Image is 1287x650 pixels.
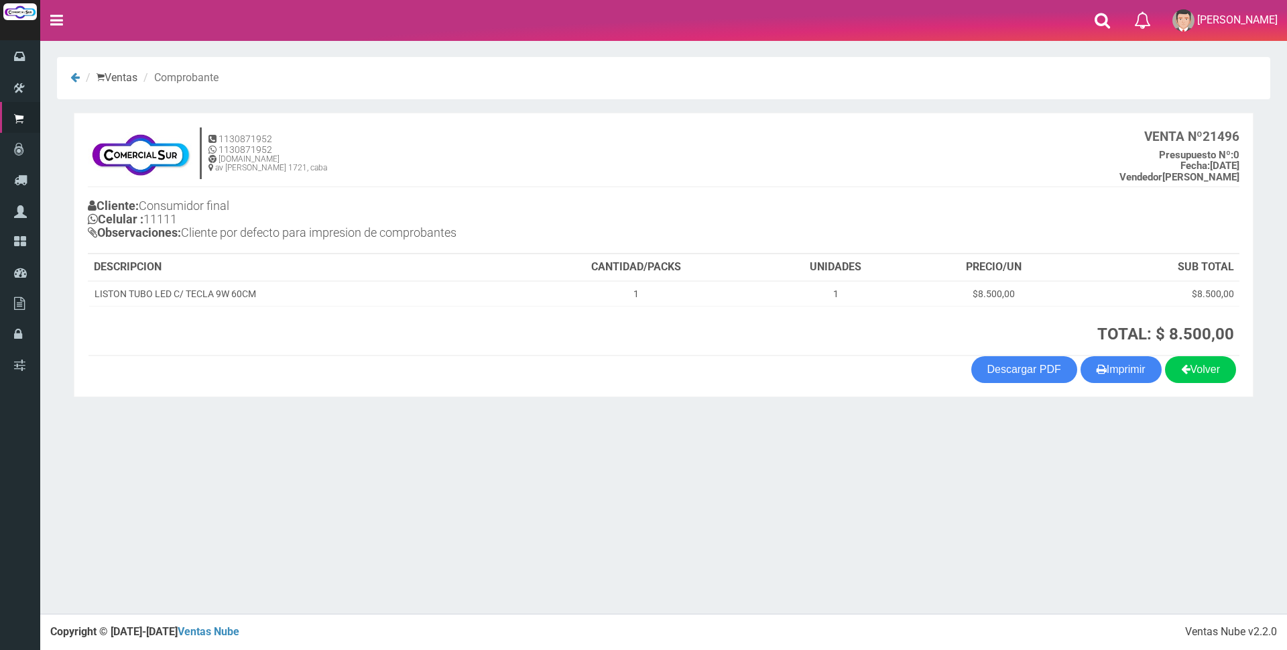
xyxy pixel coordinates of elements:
td: LISTON TUBO LED C/ TECLA 9W 60CM [88,281,513,307]
td: $8.500,00 [912,281,1075,307]
th: DESCRIPCION [88,254,513,281]
strong: TOTAL: $ 8.500,00 [1097,325,1234,343]
strong: VENTA Nº [1144,129,1203,144]
b: Observaciones: [88,225,181,239]
td: 1 [759,281,912,307]
b: [DATE] [1180,160,1239,172]
strong: Copyright © [DATE]-[DATE] [50,625,239,638]
strong: Presupuesto Nº: [1159,149,1233,161]
b: 21496 [1144,129,1239,144]
a: Descargar PDF [971,356,1077,383]
span: [PERSON_NAME] [1197,13,1278,26]
b: Cliente: [88,199,139,213]
img: User Image [1172,9,1194,32]
th: UNIDADES [759,254,912,281]
img: Logo grande [3,3,37,20]
h6: [DOMAIN_NAME] av [PERSON_NAME] 1721, caba [208,155,327,172]
a: Ventas Nube [178,625,239,638]
th: CANTIDAD/PACKS [513,254,759,281]
th: PRECIO/UN [912,254,1075,281]
b: 0 [1159,149,1239,161]
b: [PERSON_NAME] [1119,171,1239,183]
b: Celular : [88,212,143,226]
h5: 1130871952 1130871952 [208,134,327,155]
td: $8.500,00 [1075,281,1239,307]
strong: Fecha: [1180,160,1210,172]
a: Volver [1165,356,1236,383]
h4: Consumidor final 11111 Cliente por defecto para impresion de comprobantes [88,196,664,246]
td: 1 [513,281,759,307]
li: Comprobante [140,70,219,86]
button: Imprimir [1081,356,1162,383]
div: Ventas Nube v2.2.0 [1185,625,1277,640]
li: Ventas [82,70,137,86]
img: f695dc5f3a855ddc19300c990e0c55a2.jpg [88,127,193,180]
th: SUB TOTAL [1075,254,1239,281]
strong: Vendedor [1119,171,1162,183]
